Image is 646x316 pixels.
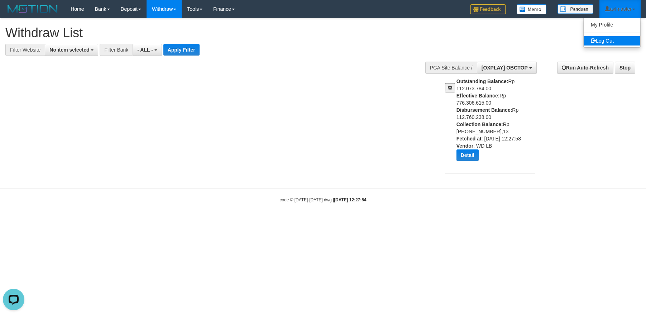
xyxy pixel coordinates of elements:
strong: [DATE] 12:27:54 [334,197,366,202]
a: Run Auto-Refresh [557,62,613,74]
button: Apply Filter [163,44,200,56]
div: Filter Bank [100,44,133,56]
span: [OXPLAY] OBCTOP [482,65,528,71]
button: [OXPLAY] OBCTOP [477,62,537,74]
img: MOTION_logo.png [5,4,60,14]
img: Feedback.jpg [470,4,506,14]
div: PGA Site Balance / [425,62,477,74]
button: Detail [456,149,479,161]
img: Button%20Memo.svg [517,4,547,14]
small: code © [DATE]-[DATE] dwg | [280,197,367,202]
span: - ALL - [137,47,153,53]
b: Vendor [456,143,473,149]
b: Fetched at [456,136,482,142]
b: Outstanding Balance: [456,78,508,84]
div: Filter Website [5,44,45,56]
button: No item selected [45,44,98,56]
span: No item selected [49,47,89,53]
button: - ALL - [133,44,162,56]
h1: Withdraw List [5,26,424,40]
div: Rp 112.073.784,00 Rp 776.306.615,00 Rp 112.760.238,00 Rp [PHONE_NUMBER],13 : [DATE] 12:27:58 : WD LB [456,78,540,166]
a: Stop [615,62,635,74]
a: Log Out [584,36,640,46]
b: Effective Balance: [456,93,500,99]
b: Disbursement Balance: [456,107,512,113]
img: panduan.png [558,4,593,14]
a: My Profile [584,20,640,29]
button: Open LiveChat chat widget [3,3,24,24]
b: Collection Balance: [456,121,503,127]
